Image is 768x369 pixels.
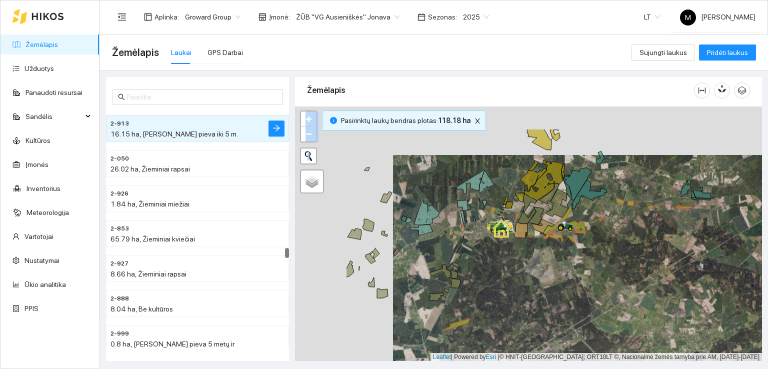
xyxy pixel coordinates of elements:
span: Sezonas : [428,11,457,22]
span: 8.66 ha, Žieminiai rapsai [110,270,186,278]
a: Layers [301,170,323,192]
span: Aplinka : [154,11,179,22]
a: Zoom in [301,111,316,126]
a: PPIS [24,304,38,312]
span: 2-927 [110,259,128,268]
span: 1.84 ha, Žieminiai miežiai [110,200,189,208]
button: Sujungti laukus [631,44,695,60]
span: 65.79 ha, Žieminiai kviečiai [110,235,195,243]
span: | [498,353,499,360]
div: Žemėlapis [307,76,694,104]
span: 8.04 ha, Be kultūros [110,305,173,313]
a: Panaudoti resursai [25,88,82,96]
a: Vartotojai [24,232,53,240]
a: Nustatymai [24,256,59,264]
span: column-width [694,86,709,94]
span: Groward Group [185,9,240,24]
span: 2-853 [110,224,129,233]
a: Pridėti laukus [699,48,756,56]
button: arrow-right [268,120,284,136]
span: menu-fold [117,12,126,21]
span: − [305,127,312,140]
div: | Powered by © HNIT-[GEOGRAPHIC_DATA]; ORT10LT ©, Nacionalinė žemės tarnyba prie AM, [DATE]-[DATE] [430,353,762,361]
span: Sujungti laukus [639,47,687,58]
button: menu-fold [112,7,132,27]
span: 0.8 ha, [PERSON_NAME] pieva 5 metų ir daugiau [110,340,234,359]
span: Sandėlis [25,106,82,126]
a: Užduotys [24,64,54,72]
span: [PERSON_NAME] [680,13,755,21]
a: Inventorius [26,184,60,192]
span: layout [144,13,152,21]
a: Ūkio analitika [24,280,66,288]
span: shop [258,13,266,21]
span: ŽŪB "VG Ausieniškės" Jonava [296,9,399,24]
div: GPS Darbai [207,47,243,58]
span: 2-999 [110,329,129,338]
span: Žemėlapis [112,44,159,60]
span: LT [644,9,660,24]
span: 2-926 [110,189,128,198]
b: 118.18 ha [438,116,470,124]
a: Kultūros [25,136,50,144]
span: 16.15 ha, [PERSON_NAME] pieva iki 5 m. [110,130,238,138]
a: Leaflet [433,353,451,360]
a: Zoom out [301,126,316,141]
button: close [471,115,483,127]
span: Pridėti laukus [707,47,748,58]
span: M [685,9,691,25]
span: info-circle [330,117,337,124]
span: + [305,112,312,125]
input: Paieška [127,91,277,102]
span: arrow-right [272,124,280,133]
span: search [118,93,125,100]
button: Initiate a new search [301,148,316,163]
a: Esri [486,353,496,360]
button: Pridėti laukus [699,44,756,60]
button: column-width [694,82,710,98]
a: Įmonės [25,160,48,168]
span: 2025 [463,9,489,24]
span: 2-913 [110,119,129,128]
span: Pasirinktų laukų bendras plotas : [341,115,470,126]
span: calendar [417,13,425,21]
div: Laukai [171,47,191,58]
span: 2-888 [110,294,129,303]
a: Sujungti laukus [631,48,695,56]
span: 26.02 ha, Žieminiai rapsai [110,165,190,173]
span: 2-050 [110,154,129,163]
span: close [472,117,483,124]
span: Įmonė : [269,11,290,22]
a: Žemėlapis [25,40,58,48]
a: Meteorologija [26,208,69,216]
